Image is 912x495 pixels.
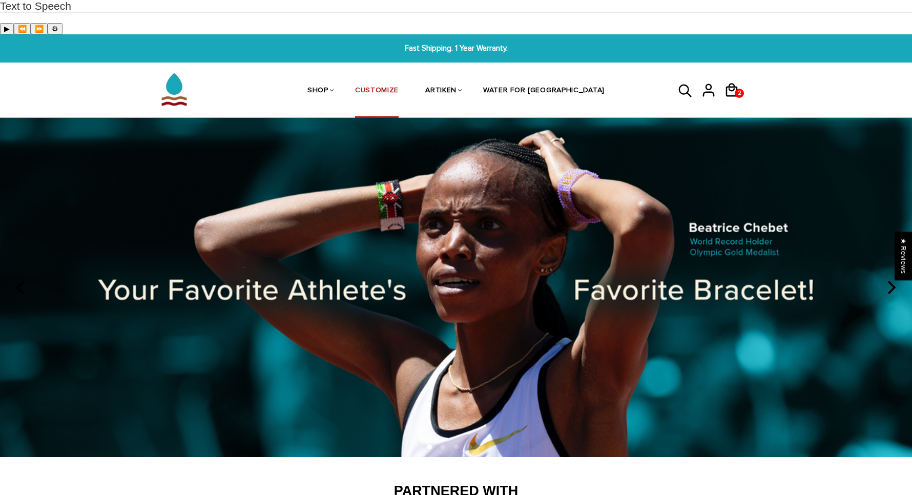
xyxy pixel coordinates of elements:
a: WATER FOR [GEOGRAPHIC_DATA] [483,64,605,118]
button: Forward [31,23,48,34]
button: previous [10,276,33,299]
button: next [879,276,902,299]
a: CUSTOMIZE [355,64,399,118]
span: 2 [735,86,744,100]
a: ARTIKEN [425,64,457,118]
a: SHOP [307,64,328,118]
div: Click to open Judge.me floating reviews tab [895,232,912,280]
span: Fast Shipping. 1 Year Warranty. [280,43,632,54]
button: Settings [48,23,63,34]
a: 2 [724,101,747,102]
button: Previous [14,23,31,34]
